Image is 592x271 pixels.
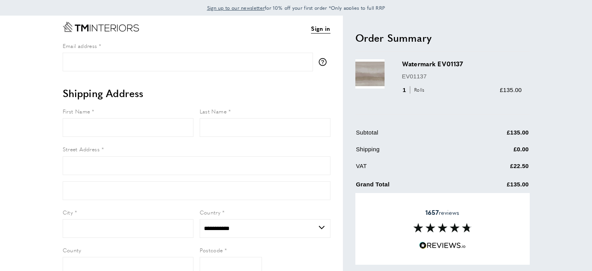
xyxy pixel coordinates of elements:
[419,242,466,249] img: Reviews.io 5 stars
[402,59,522,68] h3: Watermark EV01137
[461,128,529,143] td: £135.00
[319,58,330,66] button: More information
[461,178,529,195] td: £135.00
[63,22,139,32] a: Go to Home page
[63,246,81,254] span: County
[356,178,460,195] td: Grand Total
[356,128,460,143] td: Subtotal
[63,42,97,50] span: Email address
[410,86,427,94] span: Rolls
[356,145,460,160] td: Shipping
[461,145,529,160] td: £0.00
[63,86,330,100] h2: Shipping Address
[402,72,522,81] p: EV01137
[461,161,529,177] td: £22.50
[200,208,221,216] span: Country
[63,145,100,153] span: Street Address
[207,4,385,11] span: for 10% off your first order *Only applies to full RRP
[207,4,265,12] a: Sign up to our newsletter
[200,246,223,254] span: Postcode
[200,107,227,115] span: Last Name
[207,4,265,11] span: Sign up to our newsletter
[356,161,460,177] td: VAT
[355,31,530,45] h2: Order Summary
[402,85,427,95] div: 1
[500,87,522,93] span: £135.00
[63,107,90,115] span: First Name
[355,59,385,89] img: Watermark EV01137
[63,208,73,216] span: City
[425,208,439,217] strong: 1657
[425,209,459,216] span: reviews
[413,223,472,232] img: Reviews section
[311,24,330,34] a: Sign in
